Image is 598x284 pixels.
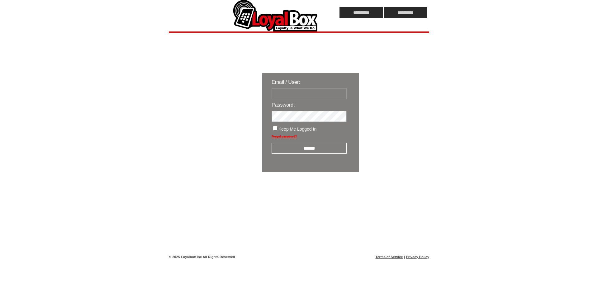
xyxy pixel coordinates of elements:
span: Email / User: [272,79,300,85]
a: Forgot password? [272,135,297,138]
span: Password: [272,102,295,108]
span: | [404,255,405,259]
span: Keep Me Logged In [278,127,316,132]
img: transparent.png [377,188,408,195]
a: Terms of Service [376,255,403,259]
a: Privacy Policy [406,255,429,259]
span: © 2025 Loyalbox Inc All Rights Reserved [169,255,235,259]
